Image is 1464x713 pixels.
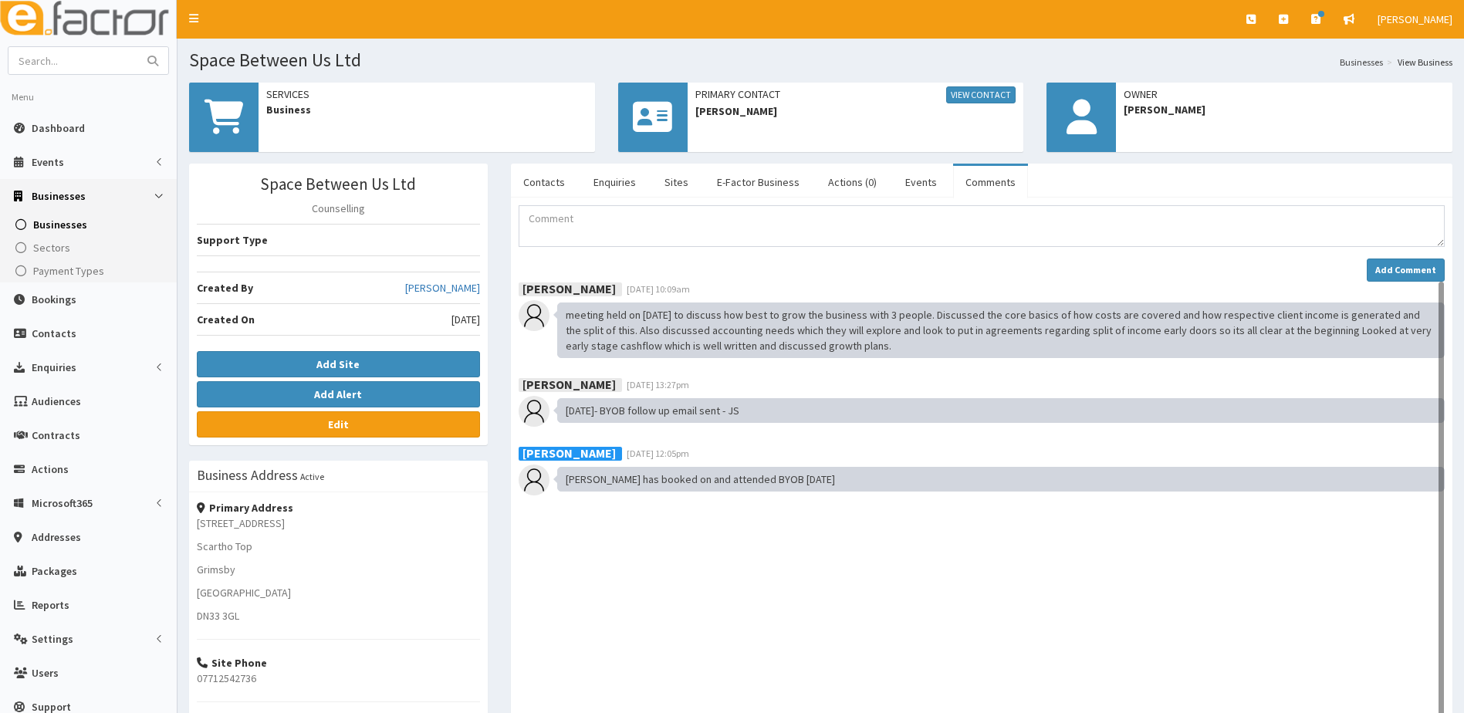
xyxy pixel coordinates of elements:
span: [DATE] 12:05pm [627,448,689,459]
p: Counselling [197,201,480,216]
small: Active [300,471,324,482]
b: Add Site [316,357,360,371]
span: Businesses [33,218,87,231]
a: Comments [953,166,1028,198]
span: [DATE] [451,312,480,327]
strong: Site Phone [197,656,267,670]
b: Edit [328,417,349,431]
span: Enquiries [32,360,76,374]
span: [DATE] 10:09am [627,283,690,295]
p: DN33 3GL [197,608,480,623]
h3: Space Between Us Ltd [197,175,480,193]
a: Edit [197,411,480,438]
span: Contracts [32,428,80,442]
a: View Contact [946,86,1016,103]
h3: Business Address [197,468,298,482]
p: Grimsby [197,562,480,577]
span: [PERSON_NAME] [695,103,1016,119]
textarea: Comment [519,205,1445,247]
strong: Primary Address [197,501,293,515]
div: [DATE]- BYOB follow up email sent - JS [557,398,1445,423]
button: Add Comment [1367,259,1445,282]
a: [PERSON_NAME] [405,280,480,296]
b: Created On [197,313,255,326]
a: E-Factor Business [705,166,812,198]
p: 07712542736 [197,671,480,686]
span: [PERSON_NAME] [1124,102,1445,117]
a: Businesses [1340,56,1383,69]
span: Owner [1124,86,1445,102]
p: [GEOGRAPHIC_DATA] [197,585,480,600]
p: Scartho Top [197,539,480,554]
a: Sites [652,166,701,198]
span: Businesses [32,189,86,203]
a: Events [893,166,949,198]
span: Microsoft365 [32,496,93,510]
button: Add Alert [197,381,480,407]
a: Sectors [4,236,177,259]
a: Contacts [511,166,577,198]
span: Contacts [32,326,76,340]
span: Users [32,666,59,680]
input: Search... [8,47,138,74]
a: Businesses [4,213,177,236]
b: Created By [197,281,253,295]
span: Events [32,155,64,169]
span: Reports [32,598,69,612]
a: Payment Types [4,259,177,282]
strong: Add Comment [1375,264,1436,275]
span: Packages [32,564,77,578]
span: Addresses [32,530,81,544]
span: Payment Types [33,264,104,278]
span: Dashboard [32,121,85,135]
li: View Business [1383,56,1452,69]
span: [DATE] 13:27pm [627,379,689,390]
div: [PERSON_NAME] has booked on and attended BYOB [DATE] [557,467,1445,492]
div: meeting held on [DATE] to discuss how best to grow the business with 3 people. Discussed the core... [557,302,1445,358]
b: [PERSON_NAME] [522,376,616,391]
b: Support Type [197,233,268,247]
b: [PERSON_NAME] [522,444,616,460]
span: Primary Contact [695,86,1016,103]
a: Actions (0) [816,166,889,198]
p: [STREET_ADDRESS] [197,515,480,531]
span: Business [266,102,587,117]
span: Services [266,86,587,102]
b: Add Alert [314,387,362,401]
span: Audiences [32,394,81,408]
a: Enquiries [581,166,648,198]
span: Actions [32,462,69,476]
h1: Space Between Us Ltd [189,50,1452,70]
span: Sectors [33,241,70,255]
b: [PERSON_NAME] [522,280,616,296]
span: Bookings [32,292,76,306]
span: [PERSON_NAME] [1378,12,1452,26]
span: Settings [32,632,73,646]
